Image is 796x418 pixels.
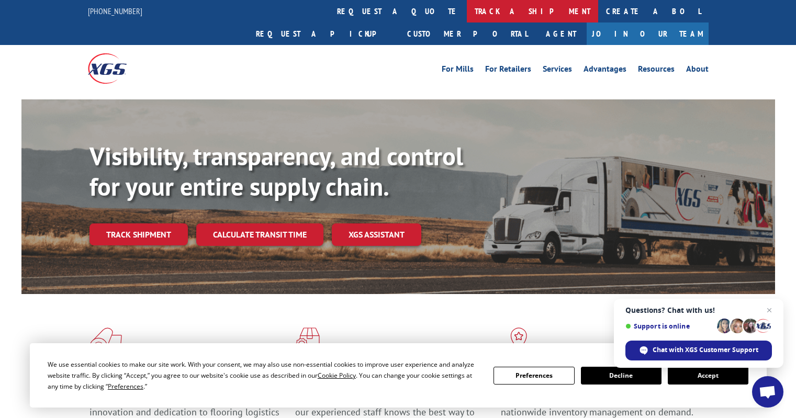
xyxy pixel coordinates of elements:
[89,140,463,202] b: Visibility, transparency, and control for your entire supply chain.
[318,371,356,380] span: Cookie Policy
[752,376,783,408] div: Open chat
[332,223,421,246] a: XGS ASSISTANT
[30,343,767,408] div: Cookie Consent Prompt
[638,65,675,76] a: Resources
[501,327,537,355] img: xgs-icon-flagship-distribution-model-red
[196,223,323,246] a: Calculate transit time
[494,367,574,385] button: Preferences
[108,382,143,391] span: Preferences
[399,22,535,45] a: Customer Portal
[625,322,713,330] span: Support is online
[295,327,320,355] img: xgs-icon-focused-on-flooring-red
[625,306,772,314] span: Questions? Chat with us!
[581,367,662,385] button: Decline
[587,22,709,45] a: Join Our Team
[485,65,531,76] a: For Retailers
[686,65,709,76] a: About
[535,22,587,45] a: Agent
[48,359,481,392] div: We use essential cookies to make our site work. With your consent, we may also use non-essential ...
[584,65,626,76] a: Advantages
[89,327,122,355] img: xgs-icon-total-supply-chain-intelligence-red
[89,223,188,245] a: Track shipment
[653,345,758,355] span: Chat with XGS Customer Support
[668,367,748,385] button: Accept
[625,341,772,360] div: Chat with XGS Customer Support
[88,6,142,16] a: [PHONE_NUMBER]
[442,65,474,76] a: For Mills
[248,22,399,45] a: Request a pickup
[543,65,572,76] a: Services
[763,304,776,317] span: Close chat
